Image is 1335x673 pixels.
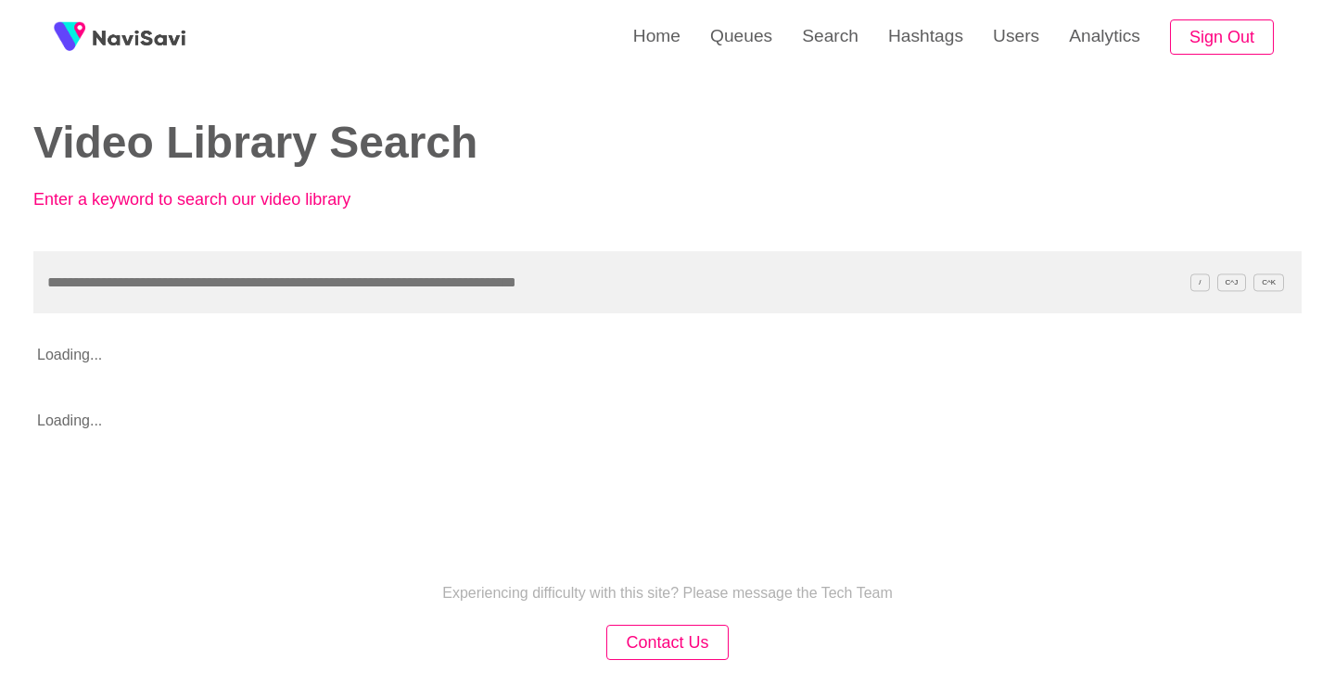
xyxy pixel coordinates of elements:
a: Contact Us [606,635,728,651]
h2: Video Library Search [33,119,640,168]
p: Experiencing difficulty with this site? Please message the Tech Team [442,585,893,602]
img: fireSpot [46,14,93,60]
img: fireSpot [93,28,185,46]
p: Loading... [33,398,1175,444]
span: C^K [1253,273,1284,291]
button: Sign Out [1170,19,1274,56]
span: C^J [1217,273,1247,291]
p: Enter a keyword to search our video library [33,190,441,210]
button: Contact Us [606,625,728,661]
span: / [1190,273,1209,291]
p: Loading... [33,332,1175,378]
